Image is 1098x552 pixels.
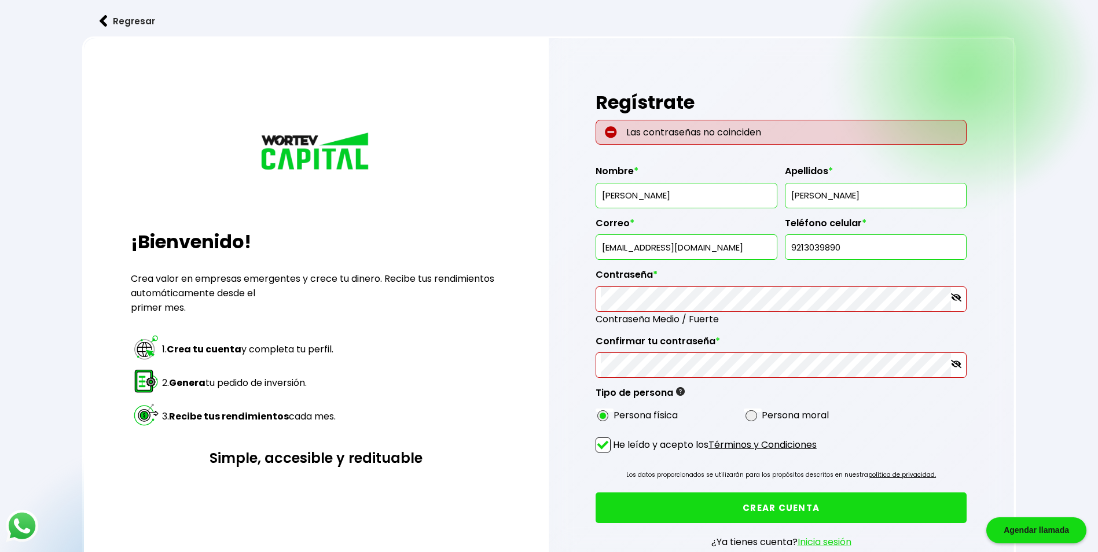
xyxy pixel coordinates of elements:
a: Términos y Condiciones [708,438,817,451]
label: Apellidos [785,165,967,183]
td: 2. tu pedido de inversión. [161,367,336,399]
strong: Crea tu cuenta [167,343,241,356]
img: logos_whatsapp-icon.242b2217.svg [6,510,38,542]
label: Persona física [614,408,678,422]
p: Crea valor en empresas emergentes y crece tu dinero. Recibe tus rendimientos automáticamente desd... [131,271,502,315]
img: error-circle.027baa21.svg [605,126,617,138]
img: paso 1 [133,334,160,361]
td: 1. y completa tu perfil. [161,333,336,366]
label: Contraseña [596,269,967,286]
label: Confirmar tu contraseña [596,336,967,353]
label: Persona moral [762,408,829,422]
button: Regresar [82,6,172,36]
p: Los datos proporcionados se utilizarán para los propósitos descritos en nuestra [626,469,936,481]
label: Nombre [596,165,777,183]
p: ¿Ya tienes cuenta? [711,535,851,549]
a: flecha izquierdaRegresar [82,6,1015,36]
h3: Simple, accesible y redituable [131,448,502,468]
img: logo_wortev_capital [258,131,374,174]
h2: ¡Bienvenido! [131,228,502,256]
label: Teléfono celular [785,218,967,235]
h1: Regístrate [596,85,967,120]
input: inversionista@gmail.com [601,235,772,259]
strong: Genera [169,376,205,389]
img: paso 3 [133,401,160,428]
input: 10 dígitos [790,235,961,259]
p: Las contraseñas no coinciden [596,120,967,145]
strong: Recibe tus rendimientos [169,410,289,423]
a: política de privacidad. [868,470,936,479]
div: Agendar llamada [986,517,1086,543]
a: Inicia sesión [798,535,851,549]
p: He leído y acepto los [613,437,817,452]
label: Tipo de persona [596,387,685,404]
button: CREAR CUENTA [596,492,967,523]
span: Contraseña Medio / Fuerte [596,312,967,326]
img: gfR76cHglkPwleuBLjWdxeZVvX9Wp6JBDmjRYY8JYDQn16A2ICN00zLTgIroGa6qie5tIuWH7V3AapTKqzv+oMZsGfMUqL5JM... [676,387,685,396]
img: flecha izquierda [100,15,108,27]
label: Correo [596,218,777,235]
td: 3. cada mes. [161,400,336,433]
img: paso 2 [133,367,160,395]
